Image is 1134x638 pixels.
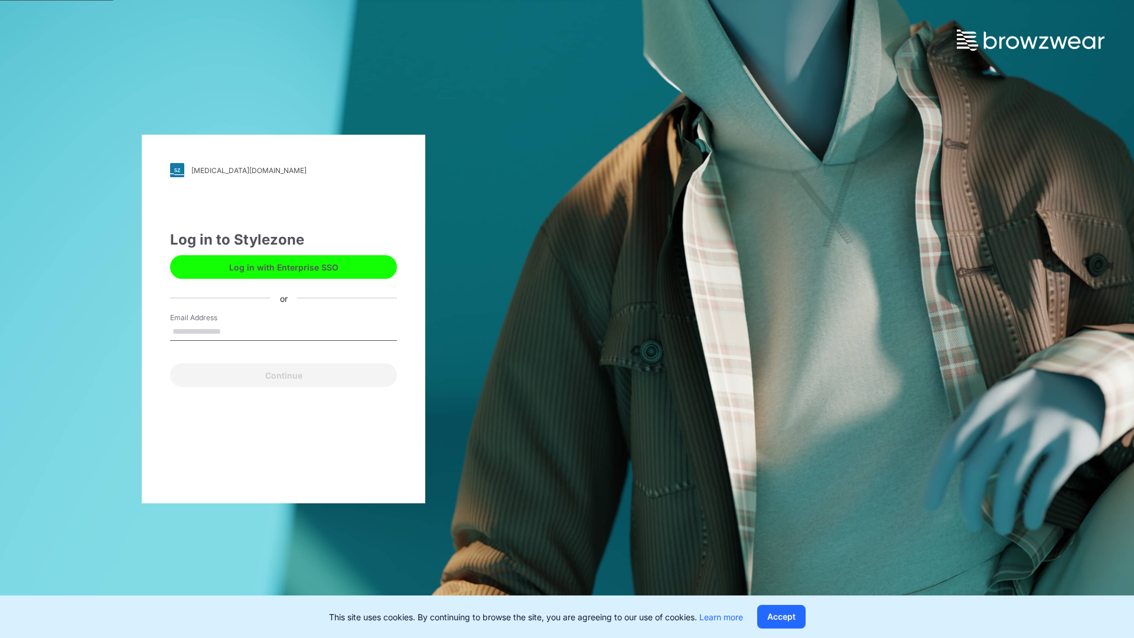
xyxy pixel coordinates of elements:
[170,255,397,279] button: Log in with Enterprise SSO
[170,163,397,177] a: [MEDICAL_DATA][DOMAIN_NAME]
[170,163,184,177] img: svg+xml;base64,PHN2ZyB3aWR0aD0iMjgiIGhlaWdodD0iMjgiIHZpZXdCb3g9IjAgMCAyOCAyOCIgZmlsbD0ibm9uZSIgeG...
[957,30,1104,51] img: browzwear-logo.73288ffb.svg
[699,612,743,622] a: Learn more
[191,166,307,175] div: [MEDICAL_DATA][DOMAIN_NAME]
[757,605,806,629] button: Accept
[329,611,743,623] p: This site uses cookies. By continuing to browse the site, you are agreeing to our use of cookies.
[170,313,253,323] label: Email Address
[271,292,297,304] div: or
[170,229,397,250] div: Log in to Stylezone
